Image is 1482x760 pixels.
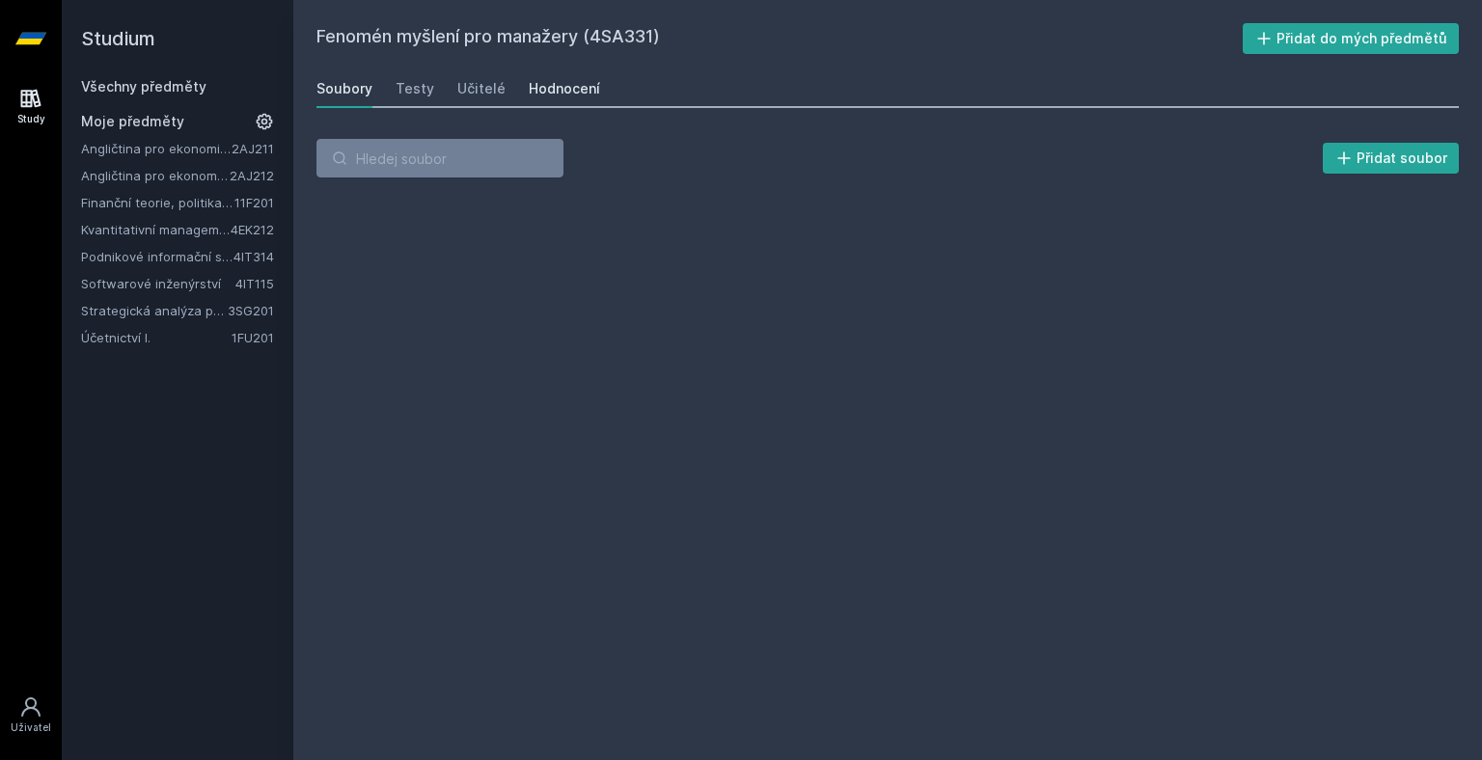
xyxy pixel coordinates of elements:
a: 2AJ212 [230,168,274,183]
a: Všechny předměty [81,78,206,95]
a: 2AJ211 [232,141,274,156]
a: Study [4,77,58,136]
h2: Fenomén myšlení pro manažery (4SA331) [316,23,1243,54]
a: Učitelé [457,69,506,108]
a: Kvantitativní management [81,220,231,239]
div: Soubory [316,79,372,98]
div: Hodnocení [529,79,600,98]
a: 4EK212 [231,222,274,237]
a: Účetnictví I. [81,328,232,347]
a: Hodnocení [529,69,600,108]
a: Angličtina pro ekonomická studia 1 (B2/C1) [81,139,232,158]
a: 4IT314 [233,249,274,264]
a: Uživatel [4,686,58,745]
a: Testy [396,69,434,108]
div: Study [17,112,45,126]
a: 11F201 [234,195,274,210]
div: Testy [396,79,434,98]
a: Podnikové informační systémy [81,247,233,266]
div: Učitelé [457,79,506,98]
a: 3SG201 [228,303,274,318]
a: Angličtina pro ekonomická studia 2 (B2/C1) [81,166,230,185]
div: Uživatel [11,720,51,735]
a: Strategická analýza pro informatiky a statistiky [81,301,228,320]
a: Soubory [316,69,372,108]
a: Finanční teorie, politika a instituce [81,193,234,212]
input: Hledej soubor [316,139,563,177]
button: Přidat do mých předmětů [1243,23,1460,54]
a: 4IT115 [235,276,274,291]
a: 1FU201 [232,330,274,345]
button: Přidat soubor [1323,143,1460,174]
span: Moje předměty [81,112,184,131]
a: Softwarové inženýrství [81,274,235,293]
